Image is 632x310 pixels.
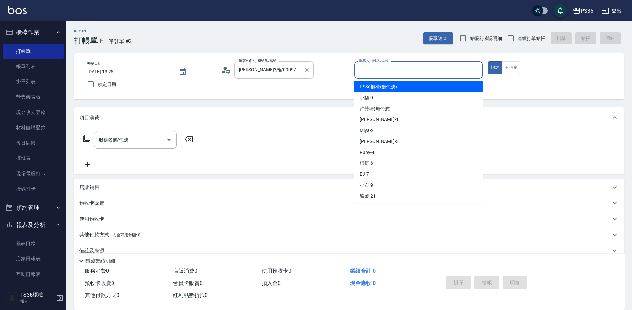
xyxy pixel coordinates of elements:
a: 現金收支登錄 [3,105,64,120]
button: 報表及分析 [3,216,64,234]
span: 上一筆訂單:#2 [98,37,132,45]
h3: 打帳單 [74,36,98,45]
p: 使用預收卡 [79,216,104,223]
span: 小樂 -0 [360,94,373,101]
span: 業績合計 0 [350,268,376,274]
a: 掃碼打卡 [3,181,64,197]
p: 備註及來源 [79,247,104,254]
span: 預收卡販賣 0 [85,280,114,286]
span: Ruby -4 [360,149,374,156]
span: PS36櫃檯 (無代號) [360,83,397,90]
button: 櫃檯作業 [3,24,64,41]
div: 使用預收卡 [74,211,624,227]
img: Logo [8,6,27,14]
button: 登出 [599,5,624,17]
input: YYYY/MM/DD hh:mm [87,66,172,77]
a: 互助排行榜 [3,282,64,297]
a: 現場電腦打卡 [3,166,64,181]
div: 備註及來源 [74,243,624,259]
button: 預約管理 [3,199,64,216]
span: 小布 -9 [360,182,373,189]
span: 酪梨 -21 [360,193,376,199]
a: 材料自購登錄 [3,120,64,135]
button: PS36 [570,4,596,18]
span: EJ -7 [360,171,369,178]
h5: PS36櫃檯 [20,292,54,298]
a: 掛單列表 [3,74,64,89]
button: save [554,4,567,17]
label: 服務人員姓名/編號 [359,58,388,63]
span: 扣入金 0 [262,280,281,286]
label: 顧客姓名/手機號碼/編號 [239,58,277,63]
span: Miya -2 [360,127,374,134]
span: 會員卡販賣 0 [173,280,203,286]
a: 排班表 [3,151,64,166]
button: Clear [302,66,311,75]
a: 報表目錄 [3,236,64,251]
span: 入金可用餘額: 0 [113,233,141,237]
span: [PERSON_NAME] -1 [360,116,399,123]
a: 營業儀表板 [3,89,64,105]
label: 帳單日期 [87,61,101,66]
span: 許芳綺 (無代號) [360,105,391,112]
span: 其他付款方式 0 [85,292,119,298]
button: Choose date, selected date is 2025-09-16 [175,64,191,80]
span: 結帳前確認明細 [470,35,502,42]
p: 櫃台 [20,298,54,304]
span: 服務消費 0 [85,268,109,274]
div: PS36 [581,7,593,15]
span: 連續打單結帳 [518,35,545,42]
a: 帳單列表 [3,59,64,74]
div: 其他付款方式入金可用餘額: 0 [74,227,624,243]
div: 項目消費 [74,107,624,128]
a: 互助日報表 [3,267,64,282]
p: 其他付款方式 [79,231,140,239]
p: 隱藏業績明細 [85,258,115,265]
button: 帳單速查 [423,32,453,45]
button: 不指定 [502,61,520,74]
p: 預收卡販賣 [79,200,104,207]
div: 預收卡販賣 [74,195,624,211]
span: 棋棋 -6 [360,160,373,167]
a: 店家日報表 [3,251,64,266]
span: 店販消費 0 [173,268,197,274]
span: 鎖定日期 [98,81,116,88]
span: 紅利點數折抵 0 [173,292,208,298]
p: 項目消費 [79,114,99,121]
button: 指定 [488,61,502,74]
span: [PERSON_NAME] -3 [360,138,399,145]
span: 現金應收 0 [350,280,376,286]
p: 店販銷售 [79,184,99,191]
a: 打帳單 [3,44,64,59]
a: 每日結帳 [3,135,64,151]
h2: Key In [74,29,98,33]
img: Person [5,291,19,305]
button: Open [164,135,174,145]
div: 店販銷售 [74,179,624,195]
span: 使用預收卡 0 [262,268,291,274]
